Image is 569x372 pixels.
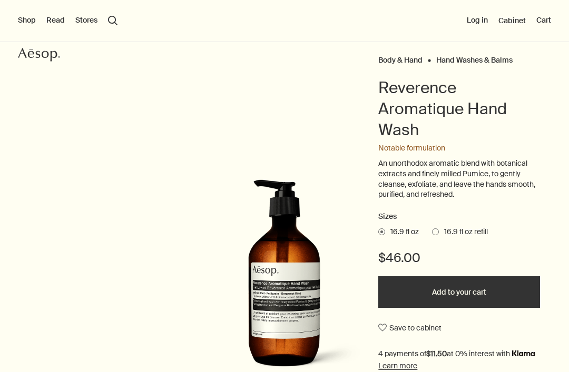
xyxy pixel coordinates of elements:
[498,16,526,25] a: Cabinet
[436,55,513,60] a: Hand Washes & Balms
[536,15,551,26] button: Cart
[378,210,540,223] h2: Sizes
[378,77,540,140] h1: Reverence Aromatique Hand Wash
[378,318,442,337] button: Save to cabinet
[75,15,97,26] button: Stores
[46,15,65,26] button: Read
[378,249,420,266] span: $46.00
[467,15,488,26] button: Log in
[18,47,60,63] svg: Aesop
[378,276,540,308] button: Add to your cart - $46.00
[385,227,419,237] span: 16.9 fl oz
[439,227,488,237] span: 16.9 fl oz refill
[378,158,540,199] p: An unorthodox aromatic blend with botanical extracts and finely milled Pumice, to gently cleanse,...
[108,16,117,25] button: Open search
[378,55,423,60] a: Body & Hand
[15,44,63,68] a: Aesop
[18,15,36,26] button: Shop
